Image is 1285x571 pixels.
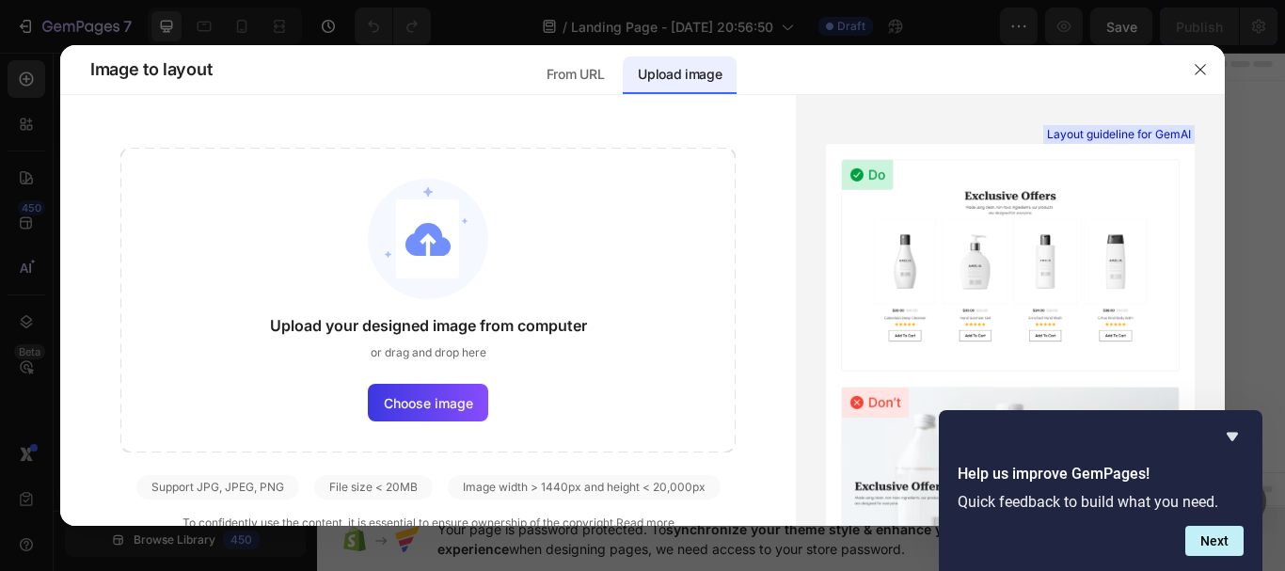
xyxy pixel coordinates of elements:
button: Add sections [428,313,557,351]
h2: Help us improve GemPages! [958,463,1244,485]
p: From URL [547,63,604,86]
div: Image width > 1440px and height < 20,000px [448,475,721,500]
p: Upload image [638,63,722,86]
div: Help us improve GemPages! [958,425,1244,556]
div: Support JPG, JPEG, PNG [136,475,299,500]
button: Next question [1185,526,1244,556]
span: Upload your designed image from computer [270,314,587,337]
p: Quick feedback to build what you need. [958,493,1244,511]
button: Hide survey [1221,425,1244,448]
div: Start with Generating from URL or image [438,419,691,434]
span: or drag and drop here [371,344,486,361]
div: Start with Sections from sidebar [451,276,678,298]
span: Choose image [384,393,473,413]
div: To confidently use the content, it is essential to ensure ownership of the copyright. [120,515,736,531]
div: File size < 20MB [314,475,433,500]
a: Read more [616,515,674,530]
span: Image to layout [90,58,212,81]
button: Add elements [568,313,701,351]
span: Layout guideline for GemAI [1047,126,1191,143]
